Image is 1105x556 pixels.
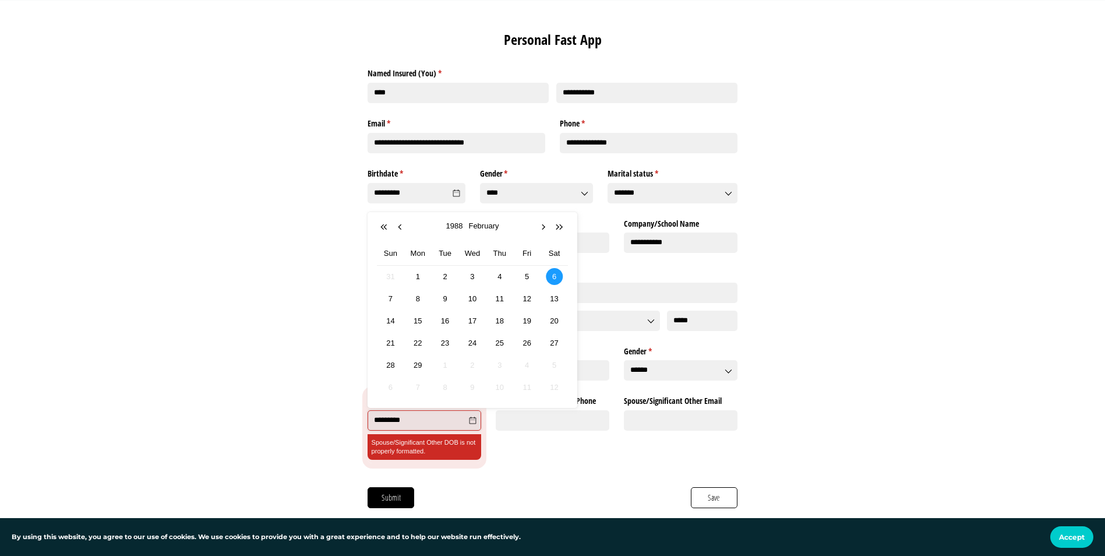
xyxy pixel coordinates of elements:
span: 12 [520,292,534,305]
span: 21 [384,336,397,350]
button: Save [691,487,737,508]
span: 31 [384,270,397,283]
button: Previous Year [379,221,391,233]
span: 14 [384,314,397,328]
input: First [368,83,549,103]
label: Gender [480,164,594,179]
input: Last [556,83,737,103]
span: 24 [465,336,479,350]
th: Thu [486,242,513,266]
span: 28 [384,358,397,372]
th: Fri [513,242,541,266]
span: 12 [548,381,561,394]
span: 15 [411,314,425,328]
span: 29 [411,358,425,372]
label: Company/​School Name [624,214,737,229]
span: Accept [1059,533,1085,541]
button: Next Year [554,221,566,233]
span: 10 [493,381,506,394]
h1: Personal Fast App [368,30,737,50]
legend: Named Insured (You) [368,64,737,79]
span: 8 [438,381,451,394]
span: 3 [465,270,479,283]
span: 5 [520,270,534,283]
span: 22 [411,336,425,350]
label: Email [368,114,545,129]
span: 1 [411,270,425,283]
span: 9 [465,381,479,394]
span: 2 [465,358,479,372]
p: By using this website, you agree to our use of cookies. We use cookies to provide you with a grea... [12,532,521,543]
span: 8 [411,292,425,305]
span: 1988 [443,220,466,233]
label: Gender [624,342,737,357]
span: 2 [438,270,451,283]
th: Tue [432,242,459,266]
span: 20 [548,314,561,328]
label: Phone [560,114,737,129]
button: Submit [368,487,414,508]
span: 9 [438,292,451,305]
div: Spouse/Significant Other DOB is not properly formatted. [368,434,481,459]
span: 7 [384,292,397,305]
span: Submit [381,491,401,504]
span: 26 [520,336,534,350]
th: Sun [377,242,404,266]
span: 23 [438,336,451,350]
span: 13 [548,292,561,305]
span: 17 [465,314,479,328]
span: 10 [465,292,479,305]
span: 19 [520,314,534,328]
th: Wed [459,242,486,266]
span: 1 [438,358,451,372]
span: 6 [548,270,561,283]
label: Spouse/​Significant Other Email [624,392,737,407]
span: 3 [493,358,506,372]
span: 11 [520,381,534,394]
button: Previous Month [396,221,407,233]
span: 6 [384,381,397,394]
span: February [465,220,502,233]
button: Next Month [538,221,550,233]
span: Save [707,491,721,504]
span: 18 [493,314,506,328]
span: 16 [438,314,451,328]
span: 7 [411,381,425,394]
span: 4 [520,358,534,372]
span: 5 [548,358,561,372]
label: Birthdate [368,164,465,179]
span: 4 [493,270,506,283]
input: State [517,311,659,331]
span: 25 [493,336,506,350]
th: Sat [541,242,568,266]
span: 11 [493,292,506,305]
input: Zip Code [667,311,737,331]
span: 27 [548,336,561,350]
th: Mon [404,242,432,266]
button: Accept [1050,526,1093,548]
label: Marital status [608,164,737,179]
